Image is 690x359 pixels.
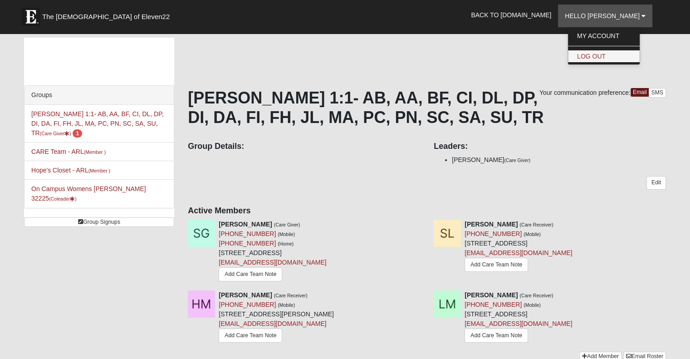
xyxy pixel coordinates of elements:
small: (Care Giver) [274,222,300,227]
small: (Mobile) [278,231,295,237]
img: Eleven22 logo [22,8,40,26]
a: My Account [568,30,640,42]
span: number of pending members [73,129,82,138]
div: [STREET_ADDRESS] [219,220,326,284]
a: [EMAIL_ADDRESS][DOMAIN_NAME] [465,320,572,327]
a: [EMAIL_ADDRESS][DOMAIN_NAME] [219,320,326,327]
a: On Campus Womens [PERSON_NAME] 32225(Coleader) [31,185,146,202]
small: (Member ) [88,168,110,173]
span: The [DEMOGRAPHIC_DATA] of Eleven22 [42,12,170,21]
a: [PERSON_NAME] 1:1- AB, AA, BF, CI, DL, DP, DI, DA, FI, FH, JL, MA, PC, PN, SC, SA, SU, TR(Care Gi... [31,110,164,137]
small: (Care Receiver) [519,222,553,227]
a: [PHONE_NUMBER] [465,301,522,308]
h4: Active Members [188,206,666,216]
small: (Member ) [84,149,106,155]
div: [STREET_ADDRESS][PERSON_NAME] [219,290,334,345]
a: [PHONE_NUMBER] [219,230,276,237]
span: Hello [PERSON_NAME] [565,12,640,20]
strong: [PERSON_NAME] [465,221,518,228]
a: Add Care Team Note [465,258,528,272]
div: [STREET_ADDRESS] [465,220,572,274]
a: Add Care Team Note [219,329,282,343]
small: (Home) [278,241,294,246]
a: Add Care Team Note [465,329,528,343]
a: Hello [PERSON_NAME] [558,5,652,27]
a: Email [631,88,649,97]
a: [PHONE_NUMBER] [465,230,522,237]
a: CARE Team - ARL(Member ) [31,148,106,155]
strong: [PERSON_NAME] [219,291,272,299]
a: [PHONE_NUMBER] [219,301,276,308]
small: (Coleader ) [49,196,77,202]
strong: [PERSON_NAME] [465,291,518,299]
li: [PERSON_NAME] [452,155,666,165]
small: (Mobile) [524,302,541,308]
small: (Care Giver ) [40,131,71,136]
a: The [DEMOGRAPHIC_DATA] of Eleven22 [17,3,199,26]
h4: Leaders: [434,142,666,152]
small: (Care Receiver) [274,293,308,298]
a: Hope's Closet - ARL(Member ) [31,167,110,174]
small: (Mobile) [278,302,295,308]
span: Your communication preference: [539,89,631,96]
a: Edit [646,176,666,189]
small: (Care Giver) [504,157,530,163]
div: Groups [24,86,174,105]
small: (Care Receiver) [519,293,553,298]
a: [PHONE_NUMBER] [219,240,276,247]
a: [EMAIL_ADDRESS][DOMAIN_NAME] [219,259,326,266]
strong: [PERSON_NAME] [219,221,272,228]
div: [STREET_ADDRESS] [465,290,572,345]
a: Add Care Team Note [219,267,282,281]
a: Log Out [568,50,640,62]
h4: Group Details: [188,142,420,152]
h1: [PERSON_NAME] 1:1- AB, AA, BF, CI, DL, DP, DI, DA, FI, FH, JL, MA, PC, PN, SC, SA, SU, TR [188,88,666,127]
a: Back to [DOMAIN_NAME] [464,4,558,26]
a: SMS [648,88,666,98]
a: [EMAIL_ADDRESS][DOMAIN_NAME] [465,249,572,256]
a: Group Signups [24,217,174,227]
small: (Mobile) [524,231,541,237]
